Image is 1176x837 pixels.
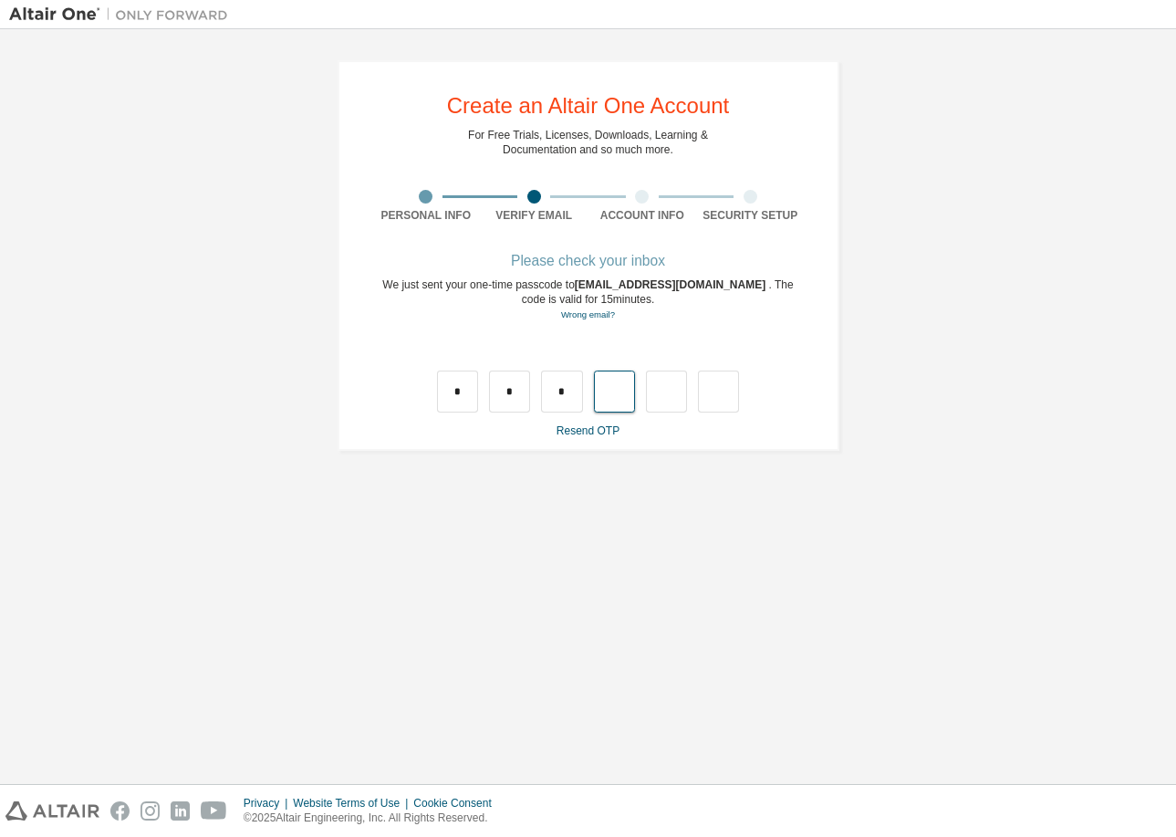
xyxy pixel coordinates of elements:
[696,208,805,223] div: Security Setup
[413,796,502,811] div: Cookie Consent
[480,208,588,223] div: Verify Email
[244,811,503,826] p: © 2025 Altair Engineering, Inc. All Rights Reserved.
[140,801,160,821] img: instagram.svg
[372,277,805,322] div: We just sent your one-time passcode to . The code is valid for 15 minutes.
[293,796,413,811] div: Website Terms of Use
[110,801,130,821] img: facebook.svg
[372,208,481,223] div: Personal Info
[588,208,697,223] div: Account Info
[557,424,619,437] a: Resend OTP
[5,801,99,821] img: altair_logo.svg
[244,796,293,811] div: Privacy
[447,95,730,117] div: Create an Altair One Account
[9,5,237,24] img: Altair One
[468,128,708,157] div: For Free Trials, Licenses, Downloads, Learning & Documentation and so much more.
[372,256,805,267] div: Please check your inbox
[201,801,227,821] img: youtube.svg
[561,309,615,319] a: Go back to the registration form
[171,801,190,821] img: linkedin.svg
[575,278,769,291] span: [EMAIL_ADDRESS][DOMAIN_NAME]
